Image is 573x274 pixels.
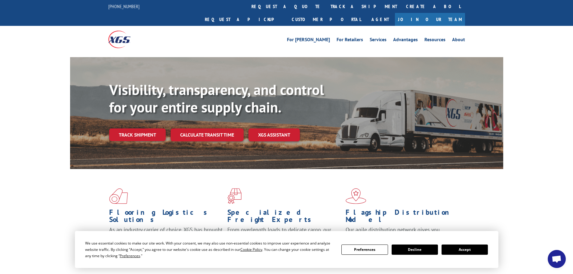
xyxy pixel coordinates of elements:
[248,128,300,141] a: XGS ASSISTANT
[346,209,459,226] h1: Flagship Distribution Model
[227,209,341,226] h1: Specialized Freight Experts
[393,37,418,44] a: Advantages
[337,37,363,44] a: For Retailers
[548,250,566,268] div: Open chat
[442,245,488,255] button: Accept
[240,247,262,252] span: Cookie Policy
[227,188,242,204] img: xgs-icon-focused-on-flooring-red
[109,226,223,248] span: As an industry carrier of choice, XGS has brought innovation and dedication to flooring logistics...
[424,37,445,44] a: Resources
[109,128,166,141] a: Track shipment
[171,128,244,141] a: Calculate transit time
[365,13,395,26] a: Agent
[227,226,341,253] p: From overlength loads to delicate cargo, our experienced staff knows the best way to move your fr...
[109,188,128,204] img: xgs-icon-total-supply-chain-intelligence-red
[370,37,387,44] a: Services
[346,188,366,204] img: xgs-icon-flagship-distribution-model-red
[108,3,140,9] a: [PHONE_NUMBER]
[392,245,438,255] button: Decline
[109,80,324,116] b: Visibility, transparency, and control for your entire supply chain.
[346,226,456,240] span: Our agile distribution network gives you nationwide inventory management on demand.
[120,253,140,258] span: Preferences
[85,240,334,259] div: We use essential cookies to make our site work. With your consent, we may also use non-essential ...
[109,209,223,226] h1: Flooring Logistics Solutions
[341,245,388,255] button: Preferences
[200,13,287,26] a: Request a pickup
[395,13,465,26] a: Join Our Team
[75,231,498,268] div: Cookie Consent Prompt
[287,37,330,44] a: For [PERSON_NAME]
[287,13,365,26] a: Customer Portal
[452,37,465,44] a: About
